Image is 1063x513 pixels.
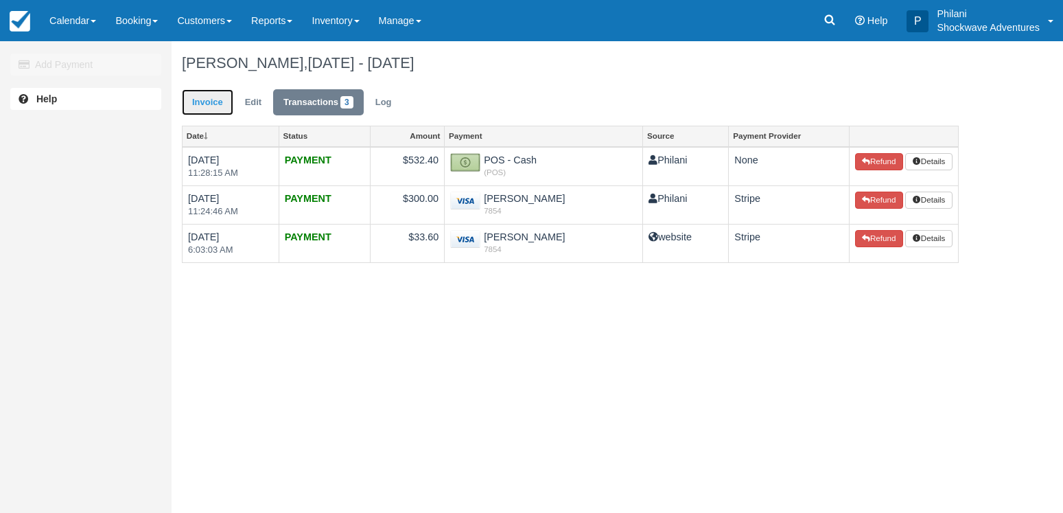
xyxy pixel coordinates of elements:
[188,167,273,180] em: 11:28:15 AM
[285,193,331,204] strong: PAYMENT
[905,153,952,171] button: Details
[370,224,444,262] td: $33.60
[855,153,903,171] button: Refund
[867,15,888,26] span: Help
[370,185,444,224] td: $300.00
[445,185,643,224] td: [PERSON_NAME]
[188,244,273,257] em: 6:03:03 AM
[10,11,30,32] img: checkfront-main-nav-mini-logo.png
[450,244,637,255] em: 7854
[182,89,233,116] a: Invoice
[450,153,480,172] img: money.png
[937,21,1040,34] p: Shockwave Adventures
[279,126,370,146] a: Status
[183,185,279,224] td: [DATE]
[643,126,728,146] a: Source
[183,224,279,262] td: [DATE]
[183,147,279,186] td: [DATE]
[907,10,928,32] div: P
[450,192,480,210] img: visa.png
[855,230,903,248] button: Refund
[36,93,57,104] b: Help
[445,126,642,146] a: Payment
[370,147,444,186] td: $532.40
[445,224,643,262] td: [PERSON_NAME]
[450,230,480,249] img: visa.png
[855,16,865,25] i: Help
[285,155,331,166] strong: PAYMENT
[643,224,729,262] td: website
[729,126,848,146] a: Payment Provider
[183,126,279,146] a: Date
[450,167,637,178] em: (POS)
[643,147,729,186] td: Philani
[450,205,637,216] em: 7854
[307,54,414,71] span: [DATE] - [DATE]
[285,231,331,242] strong: PAYMENT
[371,126,444,146] a: Amount
[365,89,402,116] a: Log
[937,7,1040,21] p: Philani
[340,96,353,109] span: 3
[445,147,643,186] td: POS - Cash
[10,88,161,110] a: Help
[729,185,849,224] td: Stripe
[905,230,952,248] button: Details
[235,89,272,116] a: Edit
[729,224,849,262] td: Stripe
[905,192,952,209] button: Details
[188,205,273,218] em: 11:24:46 AM
[643,185,729,224] td: Philani
[182,55,959,71] h1: [PERSON_NAME],
[855,192,903,209] button: Refund
[729,147,849,186] td: None
[273,89,364,116] a: Transactions3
